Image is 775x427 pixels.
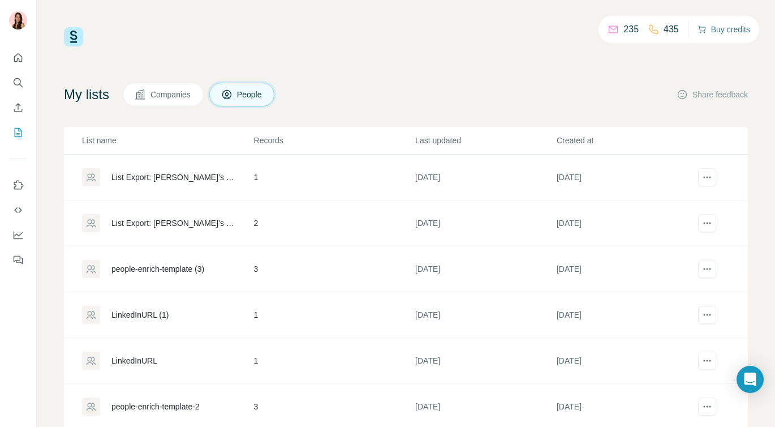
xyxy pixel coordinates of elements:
[150,89,192,100] span: Companies
[237,89,263,100] span: People
[415,200,556,246] td: [DATE]
[9,225,27,245] button: Dashboard
[698,214,716,232] button: actions
[253,292,415,338] td: 1
[737,366,764,393] div: Open Intercom Messenger
[698,398,716,416] button: actions
[9,200,27,220] button: Use Surfe API
[556,155,697,200] td: [DATE]
[415,292,556,338] td: [DATE]
[9,97,27,118] button: Enrich CSV
[9,11,27,29] img: Avatar
[111,217,235,229] div: List Export: [PERSON_NAME]’s Lead List - [DATE] 12:16
[111,263,204,275] div: people-enrich-template (3)
[111,355,157,366] div: LinkedInURL
[698,306,716,324] button: actions
[9,72,27,93] button: Search
[623,23,639,36] p: 235
[9,48,27,68] button: Quick start
[556,246,697,292] td: [DATE]
[556,200,697,246] td: [DATE]
[677,89,748,100] button: Share feedback
[111,401,200,412] div: people-enrich-template-2
[557,135,697,146] p: Created at
[253,246,415,292] td: 3
[415,246,556,292] td: [DATE]
[697,22,750,37] button: Buy credits
[556,292,697,338] td: [DATE]
[415,338,556,384] td: [DATE]
[253,155,415,200] td: 1
[111,309,169,321] div: LinkedInURL (1)
[556,338,697,384] td: [DATE]
[698,352,716,370] button: actions
[415,155,556,200] td: [DATE]
[698,168,716,186] button: actions
[9,175,27,195] button: Use Surfe on LinkedIn
[698,260,716,278] button: actions
[253,338,415,384] td: 1
[82,135,253,146] p: List name
[9,122,27,143] button: My lists
[664,23,679,36] p: 435
[253,200,415,246] td: 2
[9,250,27,270] button: Feedback
[254,135,415,146] p: Records
[64,27,83,46] img: Surfe Logo
[64,86,109,104] h4: My lists
[111,172,235,183] div: List Export: [PERSON_NAME]’s Lead List - [DATE] 12:42
[415,135,556,146] p: Last updated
